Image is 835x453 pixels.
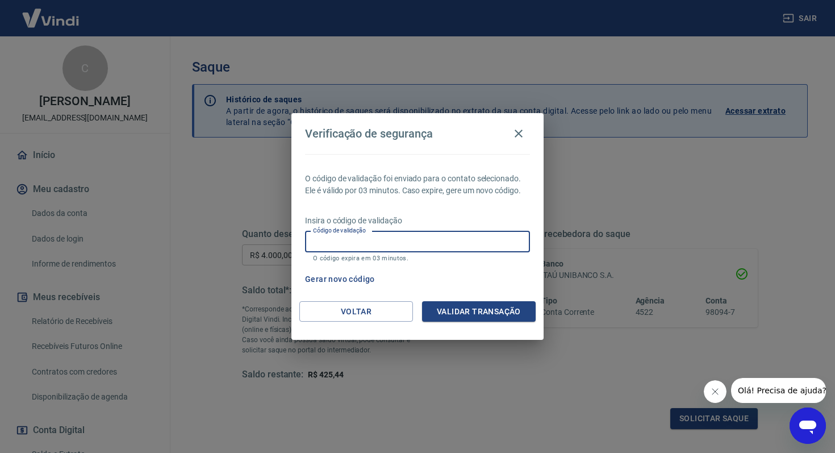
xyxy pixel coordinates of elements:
[422,301,536,322] button: Validar transação
[313,255,522,262] p: O código expira em 03 minutos.
[313,226,366,235] label: Código de validação
[790,408,826,444] iframe: Botão para abrir a janela de mensagens
[7,8,95,17] span: Olá! Precisa de ajuda?
[305,215,530,227] p: Insira o código de validação
[305,173,530,197] p: O código de validação foi enviado para o contato selecionado. Ele é válido por 03 minutos. Caso e...
[305,127,433,140] h4: Verificação de segurança
[731,378,826,403] iframe: Mensagem da empresa
[704,380,727,403] iframe: Fechar mensagem
[300,269,379,290] button: Gerar novo código
[299,301,413,322] button: Voltar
